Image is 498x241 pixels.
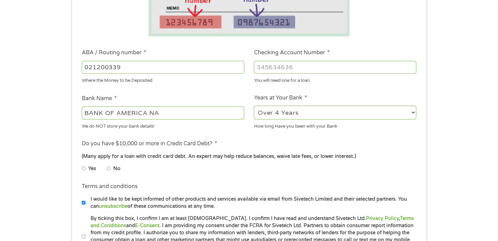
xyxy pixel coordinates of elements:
div: How long Have you been with your Bank [254,120,416,130]
label: No [113,165,120,172]
div: You will need one for a loan. [254,75,416,84]
a: Privacy Policy [366,216,399,221]
a: unsubscribe [99,203,128,209]
a: E-Consent [135,223,159,228]
div: (Many apply for a loan with credit card debt. An expert may help reduce balances, waive late fees... [82,153,416,160]
label: Terms and conditions [82,183,138,190]
label: Checking Account Number [254,49,329,56]
label: Yes [88,165,96,172]
div: Where the Money to be Deposited [82,75,244,84]
label: Bank Name [82,95,117,102]
label: Do you have $10,000 or more in Credit Card Debt? [82,140,217,147]
input: 345634636 [254,61,416,74]
div: We do NOT store your bank details! [82,120,244,130]
label: ABA / Routing number [82,49,146,56]
label: I would like to be kept informed of other products and services available via email from Sivetech... [85,196,418,210]
a: Terms and Conditions [91,216,414,228]
label: Years at Your Bank [254,94,307,101]
input: 263177916 [82,61,244,74]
